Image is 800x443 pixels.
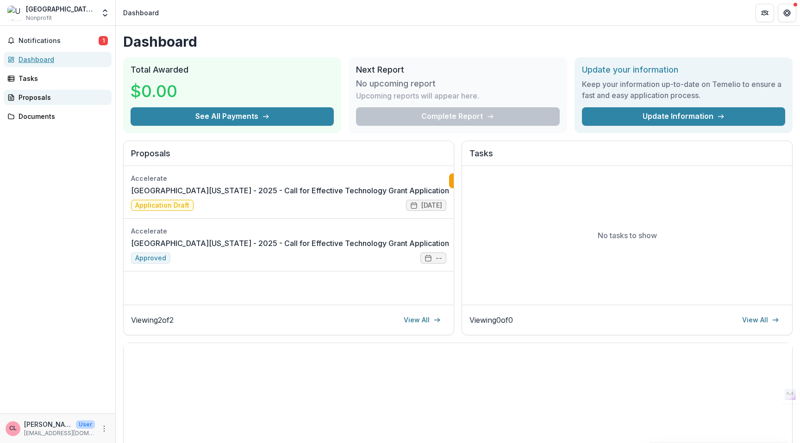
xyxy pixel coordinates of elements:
[356,90,479,101] p: Upcoming reports will appear here.
[582,65,785,75] h2: Update your information
[4,90,112,105] a: Proposals
[123,33,793,50] h1: Dashboard
[356,65,559,75] h2: Next Report
[19,111,104,121] div: Documents
[26,4,95,14] div: [GEOGRAPHIC_DATA][US_STATE]
[598,230,657,241] p: No tasks to show
[582,107,785,126] a: Update Information
[24,419,72,429] p: [PERSON_NAME]
[123,8,159,18] div: Dashboard
[99,36,108,45] span: 1
[4,71,112,86] a: Tasks
[398,313,446,327] a: View All
[99,4,112,22] button: Open entity switcher
[131,238,449,249] a: [GEOGRAPHIC_DATA][US_STATE] - 2025 - Call for Effective Technology Grant Application
[76,420,95,429] p: User
[582,79,785,101] h3: Keep your information up-to-date on Temelio to ensure a fast and easy application process.
[131,314,174,326] p: Viewing 2 of 2
[131,79,200,104] h3: $0.00
[9,425,17,431] div: Chenglu Li
[356,79,436,89] h3: No upcoming report
[131,148,446,166] h2: Proposals
[131,107,334,126] button: See All Payments
[469,314,513,326] p: Viewing 0 of 0
[119,6,162,19] nav: breadcrumb
[19,92,104,102] div: Proposals
[737,313,785,327] a: View All
[756,4,774,22] button: Partners
[24,429,95,437] p: [EMAIL_ADDRESS][DOMAIN_NAME]
[469,148,785,166] h2: Tasks
[131,185,449,196] a: [GEOGRAPHIC_DATA][US_STATE] - 2025 - Call for Effective Technology Grant Application
[7,6,22,20] img: University of Utah
[778,4,796,22] button: Get Help
[4,109,112,124] a: Documents
[449,173,502,188] a: Complete
[19,74,104,83] div: Tasks
[19,55,104,64] div: Dashboard
[4,52,112,67] a: Dashboard
[4,33,112,48] button: Notifications1
[99,423,110,434] button: More
[26,14,52,22] span: Nonprofit
[19,37,99,45] span: Notifications
[131,65,334,75] h2: Total Awarded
